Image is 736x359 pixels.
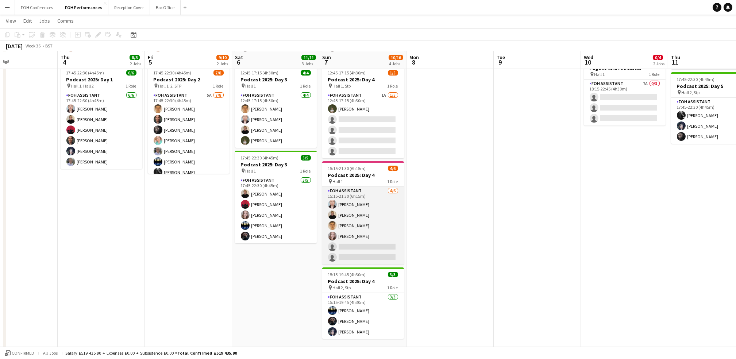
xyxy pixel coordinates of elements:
[234,58,243,66] span: 6
[389,61,403,66] div: 4 Jobs
[57,18,74,24] span: Comms
[322,161,404,265] app-job-card: 15:15-21:30 (6h15m)4/6Podcast 2025: Day 4 Hall 11 RoleFOH Assistant4/615:15-21:30 (6h15m)[PERSON_...
[241,70,279,76] span: 12:45-17:15 (4h30m)
[148,66,230,174] app-job-card: 17:45-22:30 (4h45m)7/8Podcast 2025: Day 2 Hall 1, 2, STP1 RoleFOH Assistant5A7/817:45-22:30 (4h45...
[61,66,142,169] app-job-card: 17:45-22:30 (4h45m)6/6Podcast 2025: Day 1 Hall 1, Hall 21 RoleFOH Assistant6/617:45-22:30 (4h45m)...
[45,43,53,49] div: BST
[300,83,311,89] span: 1 Role
[388,70,398,76] span: 1/5
[15,0,59,15] button: FOH Conferences
[216,55,229,60] span: 9/10
[388,179,398,184] span: 1 Role
[108,0,150,15] button: Reception Cover
[300,168,311,174] span: 1 Role
[333,83,351,89] span: Hall 1, Stp
[235,54,243,61] span: Sat
[246,168,256,174] span: Hall 1
[322,187,404,265] app-card-role: FOH Assistant4/615:15-21:30 (6h15m)[PERSON_NAME][PERSON_NAME][PERSON_NAME][PERSON_NAME]
[584,80,666,126] app-card-role: FOH Assistant7A0/318:15-22:45 (4h30m)
[3,16,19,26] a: View
[42,350,59,356] span: All jobs
[388,285,398,290] span: 1 Role
[322,91,404,158] app-card-role: FOH Assistant1A1/512:45-17:15 (4h30m)[PERSON_NAME]
[322,54,331,61] span: Sun
[65,350,237,356] div: Salary £519 435.90 + Expenses £0.00 + Subsistence £0.00 =
[409,54,419,61] span: Mon
[130,55,140,60] span: 8/8
[148,54,154,61] span: Fri
[388,83,398,89] span: 1 Role
[12,351,34,356] span: Confirmed
[584,47,666,126] app-job-card: 18:15-22:45 (4h30m)0/3Chromatica Orchestra: Fugues and Fantasias Hall 11 RoleFOH Assistant7A0/318...
[36,16,53,26] a: Jobs
[54,16,77,26] a: Comms
[235,91,317,148] app-card-role: FOH Assistant4/412:45-17:15 (4h30m)[PERSON_NAME][PERSON_NAME][PERSON_NAME][PERSON_NAME]
[235,176,317,243] app-card-role: FOH Assistant5/517:45-22:30 (4h45m)[PERSON_NAME][PERSON_NAME][PERSON_NAME][PERSON_NAME][PERSON_NAME]
[59,0,108,15] button: FOH Performances
[150,0,181,15] button: Box Office
[235,161,317,168] h3: Podcast 2025: Day 3
[322,76,404,83] h3: Podcast 2025: Day 4
[321,58,331,66] span: 7
[147,58,154,66] span: 5
[322,278,404,285] h3: Podcast 2025: Day 4
[59,58,70,66] span: 4
[235,151,317,243] app-job-card: 17:45-22:30 (4h45m)5/5Podcast 2025: Day 3 Hall 11 RoleFOH Assistant5/517:45-22:30 (4h45m)[PERSON_...
[388,166,398,171] span: 4/6
[301,70,311,76] span: 4/4
[158,83,182,89] span: Hall 1, 2, STP
[126,83,136,89] span: 1 Role
[322,267,404,339] app-job-card: 15:15-19:45 (4h30m)3/3Podcast 2025: Day 4 Hall 2, Stp1 RoleFOH Assistant3/315:15-19:45 (4h30m)[PE...
[583,58,593,66] span: 10
[653,55,663,60] span: 0/4
[23,18,32,24] span: Edit
[497,54,505,61] span: Tue
[177,350,237,356] span: Total Confirmed £519 435.90
[246,83,256,89] span: Hall 1
[671,54,680,61] span: Thu
[24,43,42,49] span: Week 36
[322,66,404,158] app-job-card: 12:45-17:15 (4h30m)1/5Podcast 2025: Day 4 Hall 1, Stp1 RoleFOH Assistant1A1/512:45-17:15 (4h30m)[...
[333,285,351,290] span: Hall 2, Stp
[61,91,142,169] app-card-role: FOH Assistant6/617:45-22:30 (4h45m)[PERSON_NAME][PERSON_NAME][PERSON_NAME][PERSON_NAME][PERSON_NA...
[301,55,316,60] span: 11/11
[302,61,316,66] div: 3 Jobs
[594,72,605,77] span: Hall 1
[66,70,104,76] span: 17:45-22:30 (4h45m)
[322,172,404,178] h3: Podcast 2025: Day 4
[389,55,403,60] span: 10/16
[333,179,343,184] span: Hall 1
[61,76,142,83] h3: Podcast 2025: Day 1
[322,293,404,339] app-card-role: FOH Assistant3/315:15-19:45 (4h30m)[PERSON_NAME][PERSON_NAME][PERSON_NAME]
[235,66,317,148] app-job-card: 12:45-17:15 (4h30m)4/4Podcast 2025: Day 3 Hall 11 RoleFOH Assistant4/412:45-17:15 (4h30m)[PERSON_...
[20,16,35,26] a: Edit
[148,91,230,190] app-card-role: FOH Assistant5A7/817:45-22:30 (4h45m)[PERSON_NAME][PERSON_NAME][PERSON_NAME][PERSON_NAME][PERSON_...
[328,166,366,171] span: 15:15-21:30 (6h15m)
[328,272,366,277] span: 15:15-19:45 (4h30m)
[677,77,715,82] span: 17:45-22:30 (4h45m)
[653,61,664,66] div: 2 Jobs
[584,54,593,61] span: Wed
[235,76,317,83] h3: Podcast 2025: Day 3
[6,42,23,50] div: [DATE]
[6,18,16,24] span: View
[213,70,224,76] span: 7/8
[301,155,311,161] span: 5/5
[408,58,419,66] span: 8
[61,54,70,61] span: Thu
[241,155,279,161] span: 17:45-22:30 (4h45m)
[4,349,35,357] button: Confirmed
[213,83,224,89] span: 1 Role
[670,58,680,66] span: 11
[148,76,230,83] h3: Podcast 2025: Day 2
[71,83,94,89] span: Hall 1, Hall 2
[154,70,192,76] span: 17:45-22:30 (4h45m)
[682,90,700,95] span: Hall 2, Stp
